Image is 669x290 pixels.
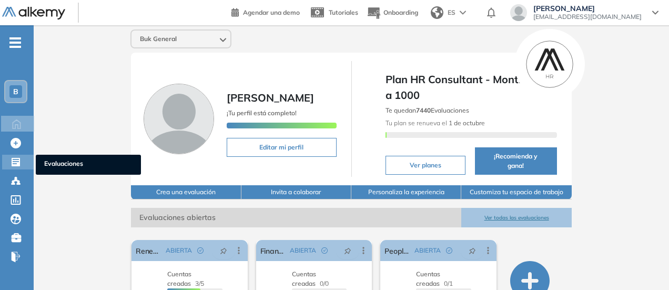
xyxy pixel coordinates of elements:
button: Crea una evaluación [131,185,241,199]
span: Cuentas creadas [292,270,316,287]
button: pushpin [336,242,359,259]
button: pushpin [461,242,484,259]
span: ABIERTA [290,246,316,255]
span: B [13,87,18,96]
button: Editar mi perfil [227,138,336,157]
span: Tu plan se renueva el [386,119,485,127]
i: - [9,42,21,44]
button: Personaliza la experiencia [351,185,461,199]
b: 1 de octubre [447,119,485,127]
button: ¡Recomienda y gana! [475,147,557,175]
span: ABIERTA [166,246,192,255]
button: Ver planes [386,156,465,175]
a: Finance Analyst | [GEOGRAPHIC_DATA] [260,240,286,261]
span: check-circle [321,247,328,254]
span: check-circle [446,247,452,254]
span: [PERSON_NAME] [533,4,642,13]
span: Evaluaciones abiertas [131,208,461,227]
span: [EMAIL_ADDRESS][DOMAIN_NAME] [533,13,642,21]
span: Cuentas creadas [167,270,191,287]
div: Widget de chat [480,168,669,290]
button: Customiza tu espacio de trabajo [461,185,571,199]
span: Plan HR Consultant - Month - 701 a 1000 [386,72,557,103]
span: ABIERTA [414,246,441,255]
span: 3/5 [167,270,204,287]
button: pushpin [212,242,235,259]
span: Te quedan Evaluaciones [386,106,469,114]
span: ¡Tu perfil está completo! [227,109,297,117]
b: 7440 [416,106,431,114]
a: Agendar una demo [231,5,300,18]
span: ES [448,8,455,17]
span: 0/1 [416,270,453,287]
a: People Happiness Manager [384,240,410,261]
span: Agendar una demo [243,8,300,16]
span: pushpin [220,246,227,255]
button: Invita a colaborar [241,185,351,199]
span: 0/0 [292,270,329,287]
button: Ver todas las evaluaciones [461,208,571,227]
iframe: Chat Widget [480,168,669,290]
span: check-circle [197,247,204,254]
span: Tutoriales [329,8,358,16]
a: Renewal Consultant - Upselling [136,240,161,261]
img: world [431,6,443,19]
img: Logo [2,7,65,20]
span: Evaluaciones [44,159,133,171]
span: Cuentas creadas [416,270,440,287]
span: pushpin [469,246,476,255]
span: Buk General [140,35,177,43]
span: Onboarding [383,8,418,16]
img: Foto de perfil [144,84,214,154]
span: pushpin [344,246,351,255]
img: arrow [460,11,466,15]
button: Onboarding [367,2,418,24]
span: [PERSON_NAME] [227,91,314,104]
